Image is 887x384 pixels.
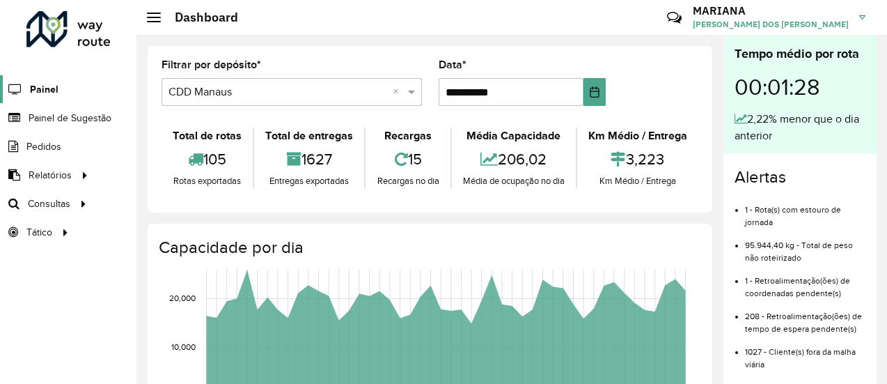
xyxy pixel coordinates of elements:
[735,167,865,187] h4: Alertas
[369,128,446,144] div: Recargas
[30,82,58,97] span: Painel
[735,111,865,144] div: 2,22% menor que o dia anterior
[169,294,196,303] text: 20,000
[369,174,446,188] div: Recargas no dia
[28,197,70,211] span: Consultas
[745,229,865,264] li: 95.944,40 kg - Total de peso não roteirizado
[735,63,865,111] div: 00:01:28
[581,128,695,144] div: Km Médio / Entrega
[171,342,196,351] text: 10,000
[29,168,72,183] span: Relatórios
[26,139,61,154] span: Pedidos
[26,225,52,240] span: Tático
[258,144,361,174] div: 1627
[455,144,572,174] div: 206,02
[745,300,865,335] li: 208 - Retroalimentação(ões) de tempo de espera pendente(s)
[258,128,361,144] div: Total de entregas
[165,144,249,174] div: 105
[745,264,865,300] li: 1 - Retroalimentação(ões) de coordenadas pendente(s)
[693,18,849,31] span: [PERSON_NAME] DOS [PERSON_NAME]
[581,174,695,188] div: Km Médio / Entrega
[165,174,249,188] div: Rotas exportadas
[439,56,466,73] label: Data
[455,174,572,188] div: Média de ocupação no dia
[693,4,849,17] h3: MARIANA
[159,238,698,258] h4: Capacidade por dia
[393,84,405,100] span: Clear all
[745,335,865,371] li: 1027 - Cliente(s) fora da malha viária
[735,45,865,63] div: Tempo médio por rota
[659,3,689,33] a: Contato Rápido
[369,144,446,174] div: 15
[29,111,111,125] span: Painel de Sugestão
[161,10,238,25] h2: Dashboard
[581,144,695,174] div: 3,223
[583,78,606,106] button: Choose Date
[258,174,361,188] div: Entregas exportadas
[455,128,572,144] div: Média Capacidade
[165,128,249,144] div: Total de rotas
[745,193,865,229] li: 1 - Rota(s) com estouro de jornada
[162,56,261,73] label: Filtrar por depósito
